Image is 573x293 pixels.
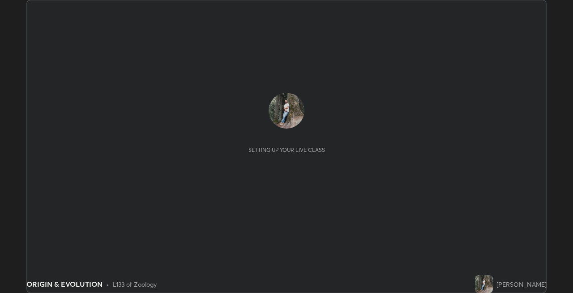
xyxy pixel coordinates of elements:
[475,275,493,293] img: 93628cd41237458da9fb0b6e325f598c.jpg
[26,279,103,289] div: ORIGIN & EVOLUTION
[248,146,325,153] div: Setting up your live class
[496,280,547,289] div: [PERSON_NAME]
[113,280,157,289] div: L133 of Zoology
[269,93,304,129] img: 93628cd41237458da9fb0b6e325f598c.jpg
[106,280,109,289] div: •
